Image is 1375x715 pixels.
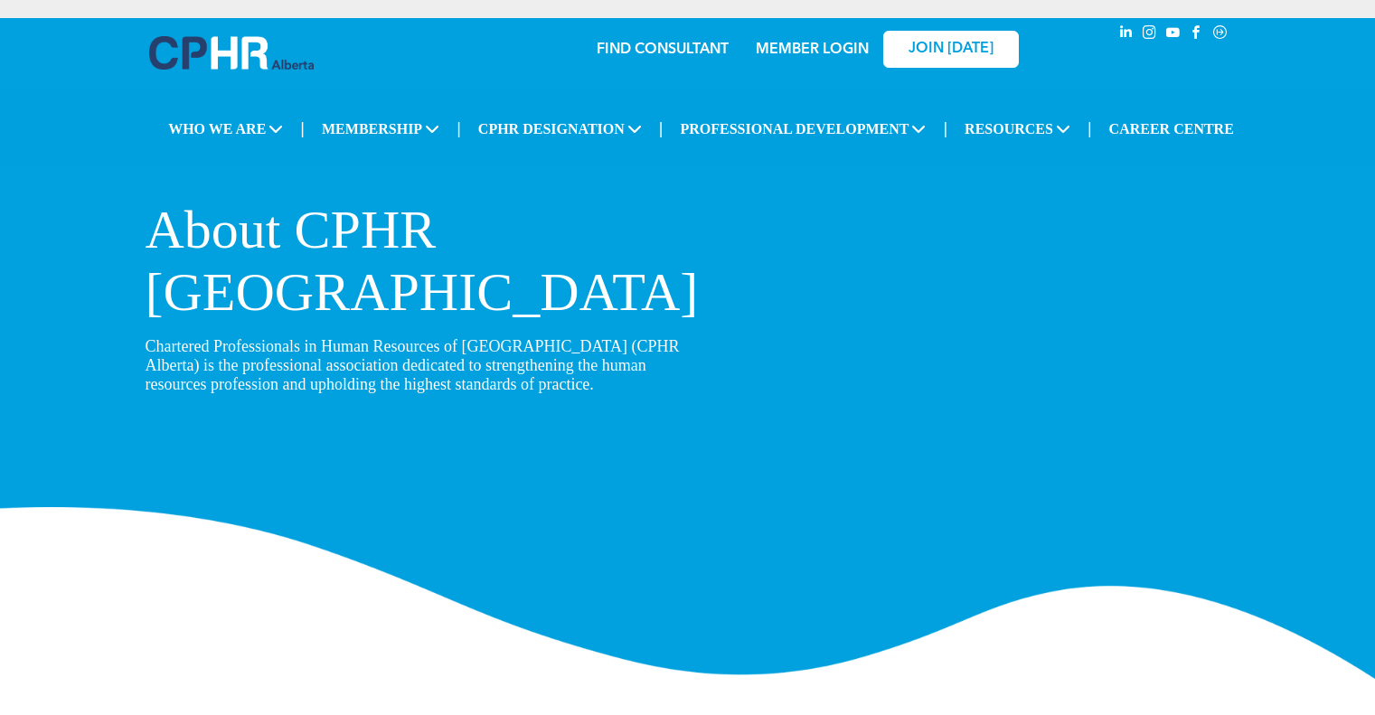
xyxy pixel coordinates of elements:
li: | [1088,110,1092,147]
a: facebook [1187,23,1207,47]
span: MEMBERSHIP [316,116,445,143]
a: MEMBER LOGIN [756,42,869,57]
span: RESOURCES [959,116,1076,143]
span: About CPHR [GEOGRAPHIC_DATA] [146,200,699,322]
a: JOIN [DATE] [883,31,1019,68]
span: WHO WE ARE [163,116,288,143]
span: CPHR DESIGNATION [473,116,647,143]
li: | [943,110,947,147]
li: | [659,110,664,147]
li: | [300,110,305,147]
li: | [457,110,461,147]
img: A blue and white logo for cp alberta [149,36,314,70]
a: FIND CONSULTANT [597,42,729,57]
span: Chartered Professionals in Human Resources of [GEOGRAPHIC_DATA] (CPHR Alberta) is the professiona... [146,337,680,393]
span: JOIN [DATE] [909,41,994,58]
a: instagram [1140,23,1160,47]
a: Social network [1210,23,1230,47]
span: PROFESSIONAL DEVELOPMENT [674,116,931,143]
a: CAREER CENTRE [1104,116,1239,143]
a: linkedin [1116,23,1136,47]
a: youtube [1163,23,1183,47]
